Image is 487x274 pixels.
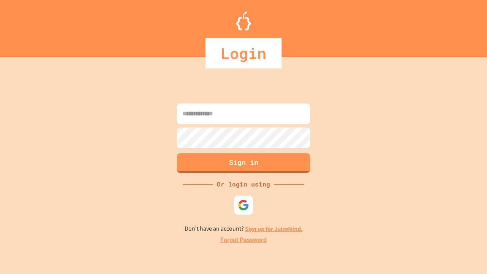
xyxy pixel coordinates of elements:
[213,180,274,189] div: Or login using
[245,225,303,233] a: Sign up for JuiceMind.
[185,224,303,234] p: Don't have an account?
[236,11,251,30] img: Logo.svg
[238,199,249,211] img: google-icon.svg
[177,153,310,173] button: Sign in
[205,38,282,68] div: Login
[220,236,267,245] a: Forgot Password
